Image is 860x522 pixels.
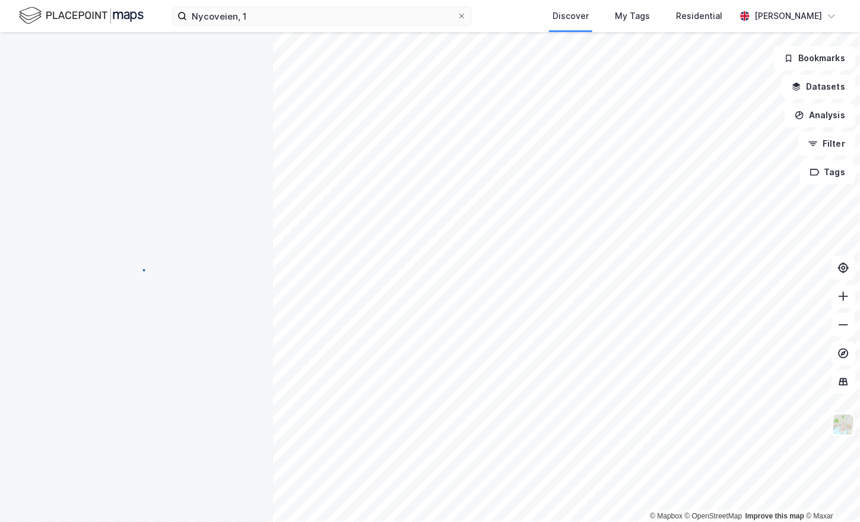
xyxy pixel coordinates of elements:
img: spinner.a6d8c91a73a9ac5275cf975e30b51cfb.svg [127,261,146,280]
iframe: Chat Widget [801,465,860,522]
a: Mapbox [650,512,683,520]
button: Datasets [782,75,855,99]
button: Analysis [785,103,855,127]
div: Chatt-widget [801,465,860,522]
img: logo.f888ab2527a4732fd821a326f86c7f29.svg [19,5,144,26]
div: [PERSON_NAME] [754,9,822,23]
div: Discover [553,9,589,23]
img: Z [832,413,855,436]
button: Filter [798,132,855,156]
a: OpenStreetMap [685,512,742,520]
div: My Tags [615,9,650,23]
button: Bookmarks [774,46,855,70]
button: Tags [800,160,855,184]
a: Improve this map [745,512,804,520]
input: Search by address, cadastre, landlords, tenants or people [187,7,457,25]
div: Residential [676,9,722,23]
